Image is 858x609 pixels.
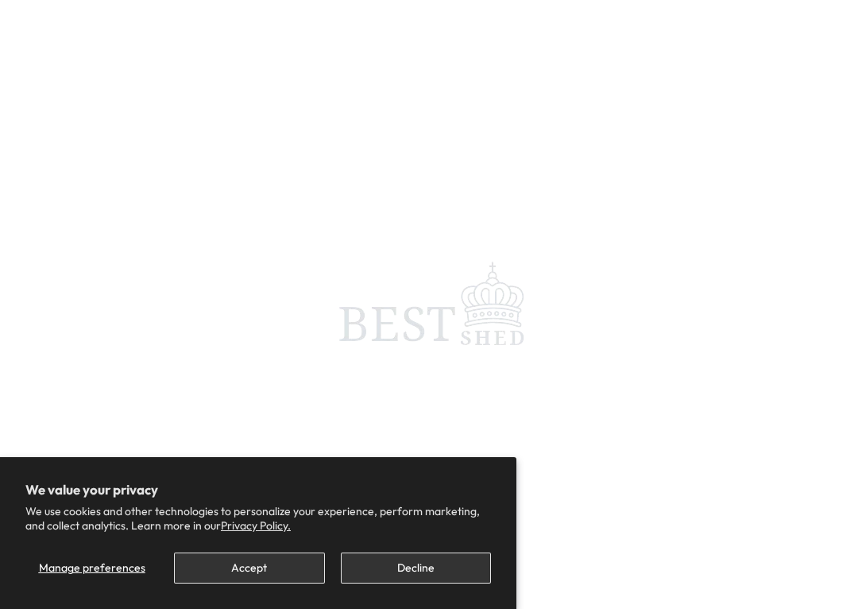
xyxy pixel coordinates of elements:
[25,504,491,533] p: We use cookies and other technologies to personalize your experience, perform marketing, and coll...
[39,561,145,575] span: Manage preferences
[25,553,158,584] button: Manage preferences
[174,553,324,584] button: Accept
[221,518,291,533] a: Privacy Policy.
[341,553,491,584] button: Decline
[25,483,491,497] h2: We value your privacy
